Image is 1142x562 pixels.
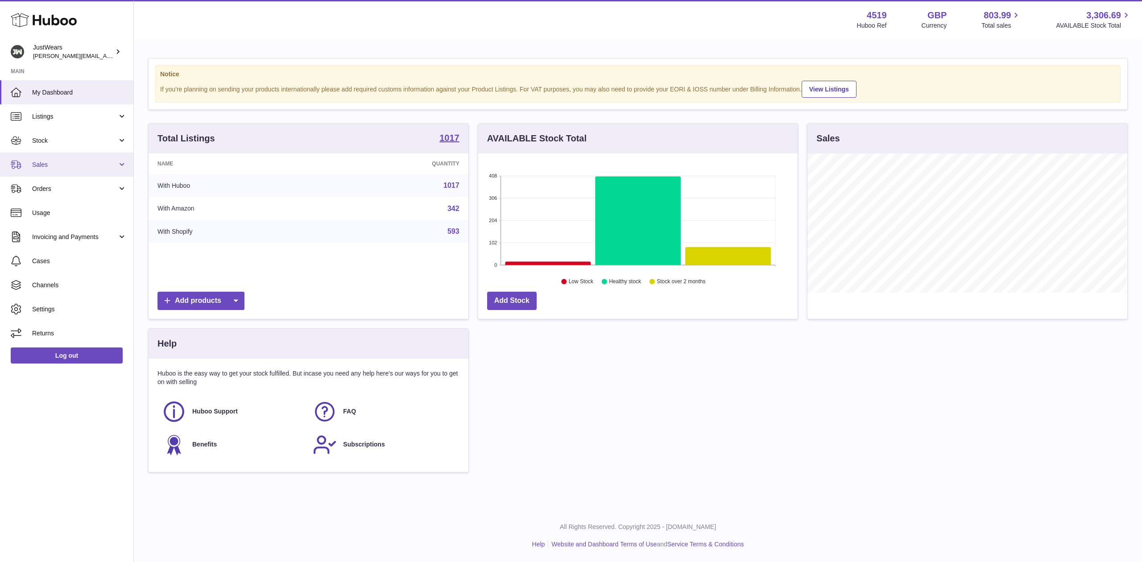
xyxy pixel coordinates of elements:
img: josh@just-wears.com [11,45,24,58]
span: Cases [32,257,127,265]
span: Returns [32,329,127,338]
strong: GBP [927,9,947,21]
span: Subscriptions [343,440,385,449]
div: Currency [922,21,947,30]
text: 306 [489,195,497,201]
p: All Rights Reserved. Copyright 2025 - [DOMAIN_NAME] [141,523,1135,531]
text: 0 [494,262,497,268]
text: Low Stock [569,279,594,285]
a: Help [532,541,545,548]
a: Log out [11,347,123,364]
h3: Sales [816,132,840,145]
li: and [548,540,744,549]
span: Total sales [981,21,1021,30]
strong: 1017 [439,133,459,142]
span: Stock [32,136,117,145]
a: Benefits [162,433,304,457]
span: 3,306.69 [1086,9,1121,21]
text: 204 [489,218,497,223]
div: Huboo Ref [857,21,887,30]
text: Stock over 2 months [657,279,705,285]
strong: 4519 [867,9,887,21]
span: [PERSON_NAME][EMAIL_ADDRESS][DOMAIN_NAME] [33,52,179,59]
td: With Huboo [149,174,323,197]
span: Channels [32,281,127,289]
h3: Help [157,338,177,350]
span: Orders [32,185,117,193]
a: 342 [447,205,459,212]
div: If you're planning on sending your products internationally please add required customs informati... [160,79,1116,98]
span: AVAILABLE Stock Total [1056,21,1131,30]
span: Huboo Support [192,407,238,416]
td: With Amazon [149,197,323,220]
a: Add products [157,292,244,310]
th: Quantity [323,153,468,174]
span: FAQ [343,407,356,416]
a: FAQ [313,400,455,424]
a: Subscriptions [313,433,455,457]
a: 593 [447,227,459,235]
strong: Notice [160,70,1116,79]
text: 102 [489,240,497,245]
a: View Listings [802,81,856,98]
a: Service Terms & Conditions [667,541,744,548]
a: 803.99 Total sales [981,9,1021,30]
text: Healthy stock [609,279,641,285]
span: Sales [32,161,117,169]
a: 3,306.69 AVAILABLE Stock Total [1056,9,1131,30]
span: 803.99 [984,9,1011,21]
a: 1017 [443,182,459,189]
a: 1017 [439,133,459,144]
th: Name [149,153,323,174]
a: Huboo Support [162,400,304,424]
span: Usage [32,209,127,217]
span: Settings [32,305,127,314]
div: JustWears [33,43,113,60]
span: Benefits [192,440,217,449]
h3: AVAILABLE Stock Total [487,132,587,145]
a: Add Stock [487,292,537,310]
text: 408 [489,173,497,178]
span: Invoicing and Payments [32,233,117,241]
td: With Shopify [149,220,323,243]
h3: Total Listings [157,132,215,145]
p: Huboo is the easy way to get your stock fulfilled. But incase you need any help here's our ways f... [157,369,459,386]
span: My Dashboard [32,88,127,97]
a: Website and Dashboard Terms of Use [551,541,657,548]
span: Listings [32,112,117,121]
